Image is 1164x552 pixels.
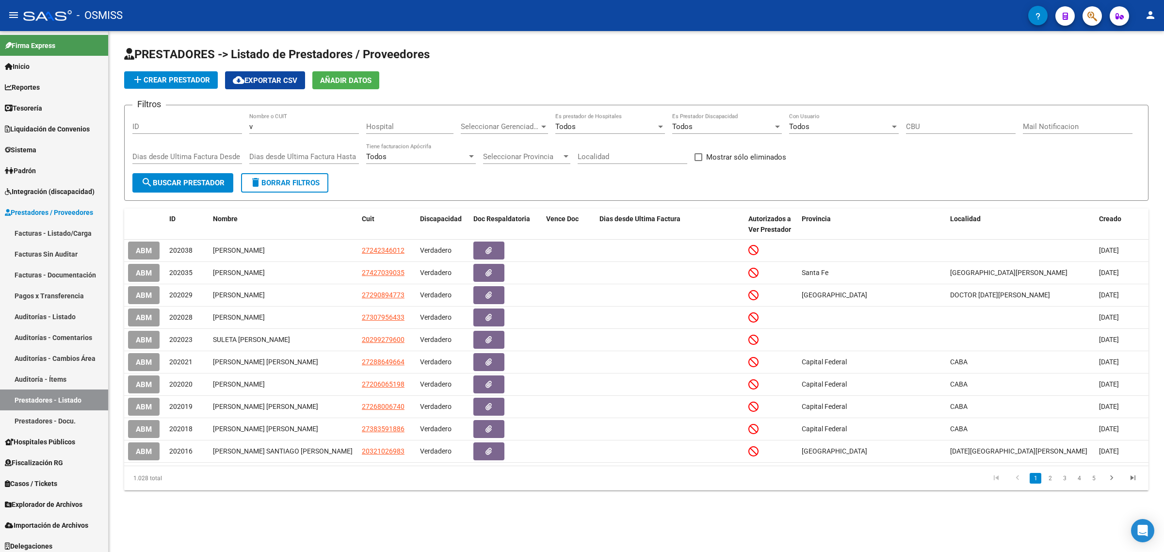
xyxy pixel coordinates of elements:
span: Importación de Archivos [5,520,88,531]
span: Verdadero [420,425,452,433]
span: 202029 [169,291,193,299]
span: [DATE] [1099,425,1119,433]
span: Verdadero [420,380,452,388]
span: 202020 [169,380,193,388]
button: ABM [128,442,160,460]
datatable-header-cell: Provincia [798,209,947,241]
span: [DATE] [1099,403,1119,410]
button: ABM [128,420,160,438]
div: [PERSON_NAME] [PERSON_NAME] [213,357,354,368]
a: go to last page [1124,473,1142,484]
datatable-header-cell: Discapacidad [416,209,469,241]
div: SULETA [PERSON_NAME] [213,334,354,345]
span: Integración (discapacidad) [5,186,95,197]
span: CABA [950,403,968,410]
span: [GEOGRAPHIC_DATA] [802,447,867,455]
span: [DATE] [1099,269,1119,276]
span: ID [169,215,176,223]
span: Prestadores / Proveedores [5,207,93,218]
span: Inicio [5,61,30,72]
span: 20299279600 [362,336,404,343]
span: [DATE] [1099,313,1119,321]
span: Verdadero [420,313,452,321]
button: ABM [128,242,160,260]
span: Verdadero [420,403,452,410]
span: Liquidación de Convenios [5,124,90,134]
span: CABA [950,380,968,388]
span: Crear Prestador [132,76,210,84]
a: 5 [1088,473,1099,484]
div: [PERSON_NAME] [PERSON_NAME] [213,423,354,435]
span: - OSMISS [77,5,123,26]
a: 3 [1059,473,1070,484]
span: [GEOGRAPHIC_DATA][PERSON_NAME] [950,269,1067,276]
span: 202021 [169,358,193,366]
span: Verdadero [420,246,452,254]
span: Hospitales Públicos [5,437,75,447]
mat-icon: delete [250,177,261,188]
span: Exportar CSV [233,76,297,85]
span: ABM [136,380,152,389]
span: Vence Doc [546,215,579,223]
button: ABM [128,353,160,371]
li: page 2 [1043,470,1057,487]
div: [PERSON_NAME] [PERSON_NAME] [213,401,354,412]
button: ABM [128,375,160,393]
a: 4 [1073,473,1085,484]
span: Verdadero [420,358,452,366]
span: Borrar Filtros [250,179,320,187]
mat-icon: menu [8,9,19,21]
div: [PERSON_NAME] [213,267,354,278]
span: 27268006740 [362,403,404,410]
span: Añadir Datos [320,76,372,85]
span: [DATE] [1099,447,1119,455]
span: Dias desde Ultima Factura [599,215,680,223]
span: Creado [1099,215,1121,223]
span: [DATE] [1099,246,1119,254]
div: [PERSON_NAME] [213,379,354,390]
span: [GEOGRAPHIC_DATA] [802,291,867,299]
span: Reportes [5,82,40,93]
span: Casos / Tickets [5,478,57,489]
span: Doc Respaldatoria [473,215,530,223]
span: 202028 [169,313,193,321]
span: 27307956433 [362,313,404,321]
datatable-header-cell: Dias desde Ultima Factura [596,209,744,241]
span: ABM [136,336,152,344]
span: Capital Federal [802,358,847,366]
span: Autorizados a Ver Prestador [748,215,791,234]
div: [PERSON_NAME] [213,245,354,256]
button: ABM [128,286,160,304]
span: Verdadero [420,336,452,343]
a: go to previous page [1008,473,1027,484]
span: 27242346012 [362,246,404,254]
div: [PERSON_NAME] [213,312,354,323]
datatable-header-cell: ID [165,209,209,241]
button: Crear Prestador [124,71,218,89]
span: [DATE][GEOGRAPHIC_DATA][PERSON_NAME] [950,447,1087,455]
span: Seleccionar Provincia [483,152,562,161]
span: Verdadero [420,269,452,276]
span: [DATE] [1099,380,1119,388]
span: Explorador de Archivos [5,499,82,510]
span: Todos [789,122,809,131]
span: [DATE] [1099,358,1119,366]
a: 2 [1044,473,1056,484]
span: Tesorería [5,103,42,114]
span: Todos [672,122,693,131]
span: Buscar Prestador [141,179,225,187]
span: ABM [136,425,152,434]
span: 27427039035 [362,269,404,276]
span: ABM [136,447,152,456]
span: CABA [950,425,968,433]
div: 1.028 total [124,466,327,490]
span: Todos [555,122,576,131]
datatable-header-cell: Localidad [946,209,1095,241]
span: Cuit [362,215,374,223]
span: 27383591886 [362,425,404,433]
span: 202035 [169,269,193,276]
button: Exportar CSV [225,71,305,89]
span: Localidad [950,215,981,223]
h3: Filtros [132,97,166,111]
span: Provincia [802,215,831,223]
